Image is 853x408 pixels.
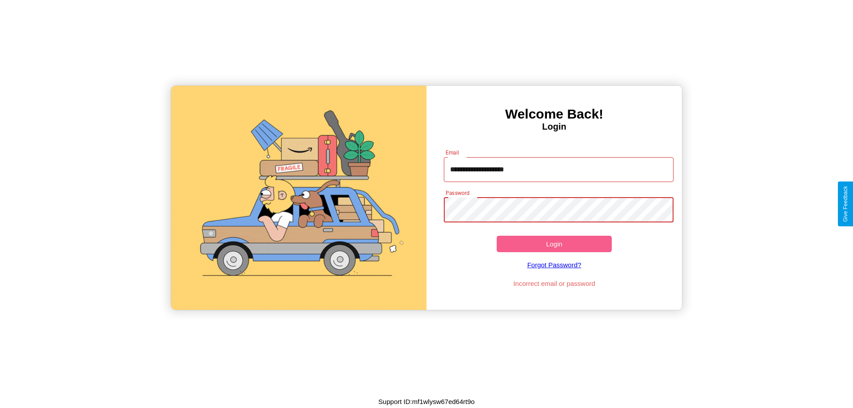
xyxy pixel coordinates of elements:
[439,277,670,289] p: Incorrect email or password
[842,186,849,222] div: Give Feedback
[379,396,475,408] p: Support ID: mf1wlysw67ed64rt9o
[426,107,682,122] h3: Welcome Back!
[439,252,670,277] a: Forgot Password?
[171,86,426,310] img: gif
[426,122,682,132] h4: Login
[497,236,612,252] button: Login
[446,149,459,156] label: Email
[446,189,469,197] label: Password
